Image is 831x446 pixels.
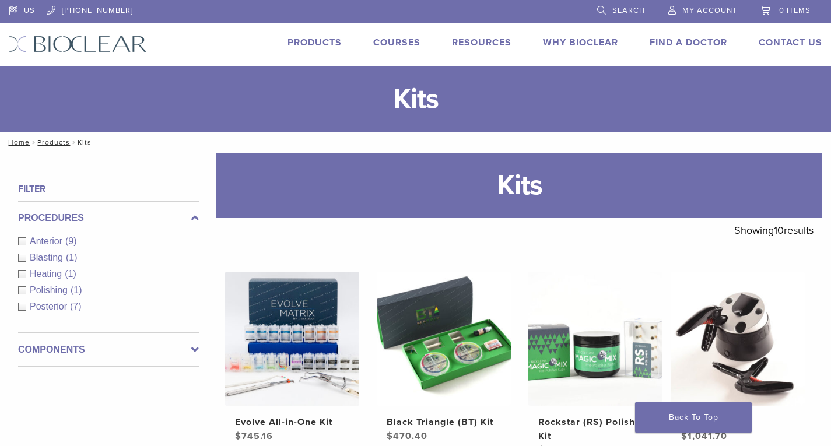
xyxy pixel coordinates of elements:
[30,139,37,145] span: /
[37,138,70,146] a: Products
[225,272,359,406] img: Evolve All-in-One Kit
[779,6,811,15] span: 0 items
[70,301,82,311] span: (7)
[225,272,359,443] a: Evolve All-in-One KitEvolve All-in-One Kit $745.16
[543,37,618,48] a: Why Bioclear
[681,430,688,442] span: $
[759,37,822,48] a: Contact Us
[612,6,645,15] span: Search
[287,37,342,48] a: Products
[65,269,76,279] span: (1)
[635,402,752,433] a: Back To Top
[387,430,393,442] span: $
[18,211,199,225] label: Procedures
[5,138,30,146] a: Home
[18,182,199,196] h4: Filter
[671,272,805,406] img: HeatSync Kit
[387,415,500,429] h2: Black Triangle (BT) Kit
[30,252,66,262] span: Blasting
[235,430,273,442] bdi: 745.16
[71,285,82,295] span: (1)
[387,430,427,442] bdi: 470.40
[235,430,241,442] span: $
[528,272,662,406] img: Rockstar (RS) Polishing Kit
[377,272,511,443] a: Black Triangle (BT) KitBlack Triangle (BT) Kit $470.40
[681,430,727,442] bdi: 1,041.70
[774,224,784,237] span: 10
[373,37,420,48] a: Courses
[650,37,727,48] a: Find A Doctor
[18,343,199,357] label: Components
[671,272,805,443] a: HeatSync KitHeatSync Kit $1,041.70
[66,252,78,262] span: (1)
[30,301,70,311] span: Posterior
[216,153,822,218] h1: Kits
[30,236,65,246] span: Anterior
[30,269,65,279] span: Heating
[70,139,78,145] span: /
[452,37,511,48] a: Resources
[65,236,77,246] span: (9)
[734,218,814,243] p: Showing results
[682,6,737,15] span: My Account
[9,36,147,52] img: Bioclear
[235,415,349,429] h2: Evolve All-in-One Kit
[538,415,652,443] h2: Rockstar (RS) Polishing Kit
[377,272,511,406] img: Black Triangle (BT) Kit
[30,285,71,295] span: Polishing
